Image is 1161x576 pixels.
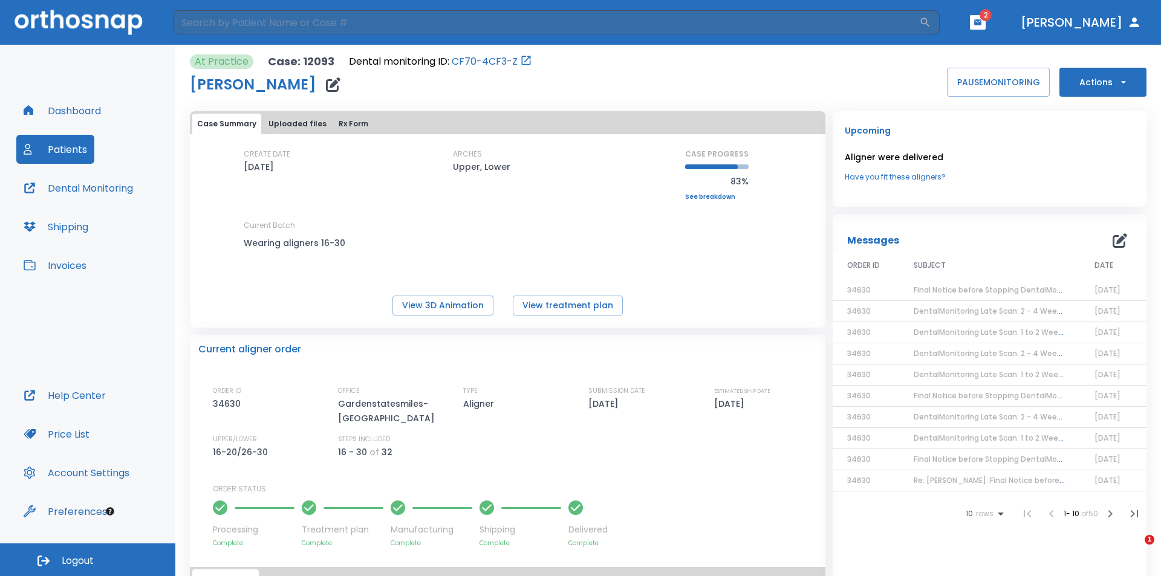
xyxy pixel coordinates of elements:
[480,523,561,536] p: Shipping
[1016,11,1146,33] button: [PERSON_NAME]
[847,327,871,337] span: 34630
[453,149,482,160] p: ARCHES
[845,150,1134,164] p: Aligner were delivered
[213,484,817,494] p: ORDER STATUS
[16,497,114,526] a: Preferences
[391,523,472,536] p: Manufacturing
[1120,535,1149,564] iframe: Intercom live chat
[685,149,749,160] p: CASE PROGRESS
[244,149,290,160] p: CREATE DATE
[1094,285,1120,295] span: [DATE]
[198,342,301,357] p: Current aligner order
[914,369,1112,380] span: DentalMonitoring Late Scan: 1 to 2 Weeks Notification
[1094,454,1120,464] span: [DATE]
[847,412,871,422] span: 34630
[947,68,1050,97] button: PAUSEMONITORING
[338,445,367,459] p: 16 - 30
[16,381,113,410] a: Help Center
[914,348,1111,358] span: DentalMonitoring Late Scan: 2 - 4 Weeks Notification
[349,54,449,69] p: Dental monitoring ID:
[213,386,241,396] p: ORDER ID
[1059,68,1146,97] button: Actions
[16,135,94,164] a: Patients
[16,458,137,487] button: Account Settings
[173,10,919,34] input: Search by Patient Name or Case #
[914,390,1086,401] span: Final Notice before Stopping DentalMonitoring
[213,539,294,548] p: Complete
[62,554,94,568] span: Logout
[453,160,510,174] p: Upper, Lower
[685,174,749,189] p: 83%
[980,9,992,21] span: 2
[845,172,1134,183] a: Have you fit these aligners?
[382,445,392,459] p: 32
[588,396,623,411] p: [DATE]
[392,296,493,316] button: View 3D Animation
[302,523,383,536] p: Treatment plan
[244,236,353,250] p: Wearing aligners 16-30
[847,369,871,380] span: 34630
[914,327,1112,337] span: DentalMonitoring Late Scan: 1 to 2 Weeks Notification
[452,54,518,69] a: CF70-4CF3-Z
[847,454,871,464] span: 34630
[847,233,899,248] p: Messages
[1094,433,1120,443] span: [DATE]
[16,212,96,241] button: Shipping
[1094,260,1113,271] span: DATE
[847,475,871,485] span: 34630
[1094,412,1120,422] span: [DATE]
[480,539,561,548] p: Complete
[966,510,973,518] span: 10
[302,539,383,548] p: Complete
[338,396,441,426] p: Gardenstatesmiles-[GEOGRAPHIC_DATA]
[714,386,770,396] p: ESTIMATED SHIP DATE
[914,285,1086,295] span: Final Notice before Stopping DentalMonitoring
[213,434,257,445] p: UPPER/LOWER
[914,306,1111,316] span: DentalMonitoring Late Scan: 2 - 4 Weeks Notification
[105,506,115,517] div: Tooltip anchor
[1094,475,1120,485] span: [DATE]
[391,539,472,548] p: Complete
[1081,508,1098,519] span: of 50
[1094,327,1120,337] span: [DATE]
[16,173,140,202] button: Dental Monitoring
[568,523,608,536] p: Delivered
[463,396,498,411] p: Aligner
[914,260,946,271] span: SUBJECT
[334,114,373,134] button: Rx Form
[914,433,1112,443] span: DentalMonitoring Late Scan: 1 to 2 Weeks Notification
[1094,348,1120,358] span: [DATE]
[338,434,390,445] p: STEPS INCLUDED
[568,539,608,548] p: Complete
[192,114,823,134] div: tabs
[1094,369,1120,380] span: [DATE]
[513,296,623,316] button: View treatment plan
[16,419,97,448] button: Price List
[16,251,94,280] button: Invoices
[264,114,331,134] button: Uploaded files
[1094,390,1120,401] span: [DATE]
[1064,508,1081,519] span: 1 - 10
[847,390,871,401] span: 34630
[369,445,379,459] p: of
[349,54,532,69] div: Open patient in dental monitoring portal
[213,523,294,536] p: Processing
[973,510,994,518] span: rows
[190,77,316,92] h1: [PERSON_NAME]
[338,386,360,396] p: OFFICE
[213,445,272,459] p: 16-20/26-30
[1094,306,1120,316] span: [DATE]
[847,306,871,316] span: 34630
[244,160,274,174] p: [DATE]
[15,10,143,34] img: Orthosnap
[914,454,1086,464] span: Final Notice before Stopping DentalMonitoring
[847,433,871,443] span: 34630
[1145,535,1154,545] span: 1
[268,54,334,69] p: Case: 12093
[588,386,645,396] p: SUBMISSION DATE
